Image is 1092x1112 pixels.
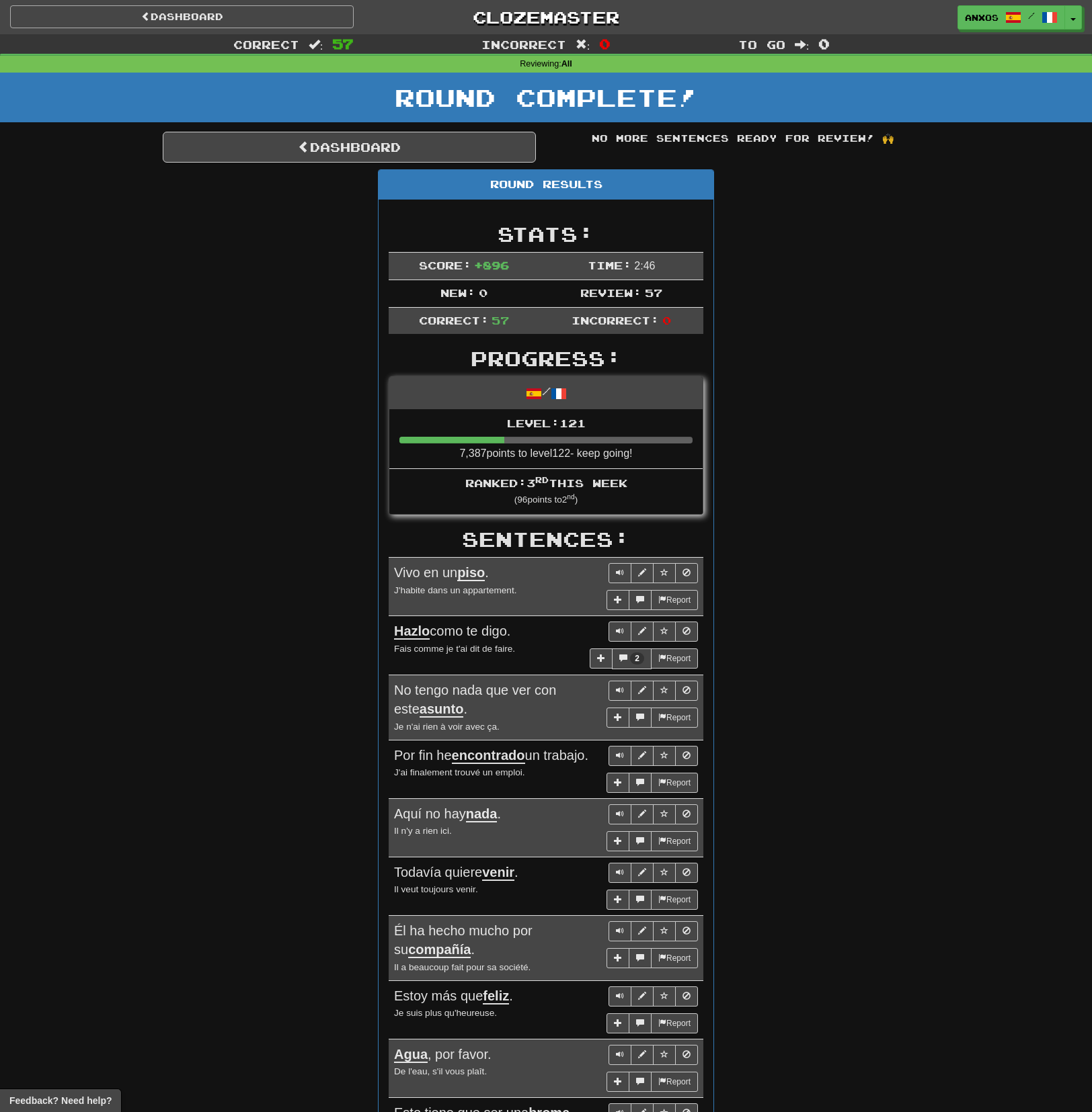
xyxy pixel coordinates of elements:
[631,1045,654,1065] button: Edit sentence
[651,708,698,728] button: Report
[651,890,698,910] button: Report
[609,986,698,1007] div: Sentence controls
[394,988,513,1004] span: Estoy más que .
[653,986,676,1007] button: Toggle favorite
[607,890,698,910] div: More sentence controls
[675,681,698,701] button: Toggle ignore
[481,38,566,51] span: Incorrect
[492,314,509,327] span: 57
[609,804,698,824] div: Sentence controls
[634,260,655,271] span: 2 : 46
[675,804,698,824] button: Toggle ignore
[607,831,629,851] button: Add sentence to collection
[609,921,698,941] div: Sentence controls
[607,708,629,728] button: Add sentence to collection
[389,528,703,550] h2: Sentences:
[607,890,629,910] button: Add sentence to collection
[662,314,671,327] span: 0
[374,5,717,29] a: Clozemaster
[419,259,471,271] span: Score:
[394,644,515,654] small: Fais comme je t'ai dit de faire.
[419,314,489,327] span: Correct:
[607,831,698,851] div: More sentence controls
[607,1013,698,1033] div: More sentence controls
[389,409,703,470] li: 7,387 points to level 122 - keep going!
[651,1072,698,1092] button: Report
[651,773,698,793] button: Report
[609,563,631,583] button: Play sentence audio
[394,865,518,881] span: Todavía quiere .
[635,654,639,663] span: 2
[631,863,654,883] button: Edit sentence
[394,624,430,640] u: Hazlo
[389,347,703,370] h2: Progress:
[394,1047,492,1063] span: , por favor.
[653,563,676,583] button: Toggle favorite
[653,622,676,642] button: Toggle favorite
[394,683,556,718] span: No tengo nada que ver con este .
[653,863,676,883] button: Toggle favorite
[394,624,510,640] span: como te digo.
[607,1072,698,1092] div: More sentence controls
[394,1066,487,1076] small: De l'eau, s'il vous plaît.
[631,746,654,766] button: Edit sentence
[651,1013,698,1033] button: Report
[482,865,514,881] u: venir
[457,565,485,581] u: piso
[561,59,572,69] strong: All
[479,286,487,299] span: 0
[609,1045,631,1065] button: Play sentence audio
[609,921,631,941] button: Play sentence audio
[233,38,299,51] span: Correct
[609,1045,698,1065] div: Sentence controls
[675,746,698,766] button: Toggle ignore
[631,986,654,1007] button: Edit sentence
[631,622,654,642] button: Edit sentence
[651,948,698,968] button: Report
[675,986,698,1007] button: Toggle ignore
[607,708,698,728] div: More sentence controls
[965,11,999,24] span: Anxos
[440,286,475,299] span: New:
[590,648,698,669] div: More sentence controls
[675,863,698,883] button: Toggle ignore
[653,804,676,824] button: Toggle favorite
[609,563,698,583] div: Sentence controls
[389,223,703,245] h2: Stats:
[474,259,509,271] span: + 896
[5,84,1087,111] h1: Round Complete!
[609,804,631,824] button: Play sentence audio
[452,748,525,764] u: encontrado
[609,746,698,766] div: Sentence controls
[10,5,354,28] a: Dashboard
[9,1094,112,1107] span: Open feedback widget
[576,39,590,50] span: :
[483,988,509,1004] u: feliz
[607,773,629,793] button: Add sentence to collection
[309,39,323,50] span: :
[631,681,654,701] button: Edit sentence
[507,417,586,429] span: Level: 121
[609,746,631,766] button: Play sentence audio
[607,1072,629,1092] button: Add sentence to collection
[556,132,929,145] div: No more sentences ready for review! 🙌
[394,962,531,972] small: Il a beaucoup fait pour sa société.
[580,286,641,299] span: Review:
[653,1045,676,1065] button: Toggle favorite
[609,863,698,883] div: Sentence controls
[607,948,698,968] div: More sentence controls
[408,942,471,958] u: compañía
[394,1008,497,1018] small: Je suis plus qu'heureuse.
[631,804,654,824] button: Edit sentence
[631,921,654,941] button: Edit sentence
[332,36,354,52] span: 57
[394,806,501,822] span: Aquí no hay .
[653,921,676,941] button: Toggle favorite
[394,767,525,777] small: J'ai finalement trouvé un emploi.
[675,563,698,583] button: Toggle ignore
[394,1047,428,1063] u: Agua
[572,314,659,327] span: Incorrect:
[607,773,698,793] div: More sentence controls
[590,648,613,669] button: Add sentence to collection
[379,170,713,200] div: Round Results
